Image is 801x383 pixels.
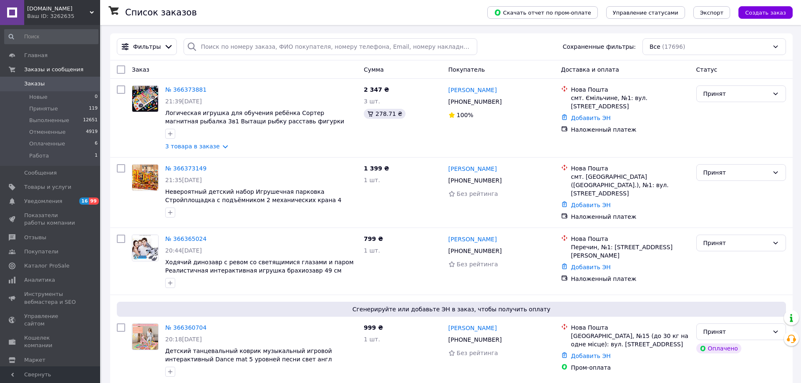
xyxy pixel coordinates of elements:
div: Оплачено [696,343,741,353]
div: Нова Пошта [571,323,690,332]
a: № 366360704 [165,324,207,331]
a: Создать заказ [730,9,793,15]
a: Добавить ЭН [571,202,611,208]
span: Уведомления [24,198,62,205]
span: Заказы и сообщения [24,66,83,73]
span: Сохраненные фильтры: [563,43,636,51]
span: Сумма [364,66,384,73]
button: Экспорт [693,6,730,19]
span: Оплаченные [29,140,65,148]
span: 1 шт. [364,177,380,183]
a: Добавить ЭН [571,115,611,121]
button: Скачать отчет по пром-оплате [487,6,598,19]
span: 12651 [83,117,98,124]
span: Отзывы [24,234,46,241]
span: Отмененные [29,128,65,136]
div: смт. [GEOGRAPHIC_DATA] ([GEOGRAPHIC_DATA].), №1: вул. [STREET_ADDRESS] [571,173,690,198]
div: Наложенный платеж [571,275,690,283]
span: 999 ₴ [364,324,383,331]
span: Работа [29,152,49,160]
span: Без рейтинга [457,350,498,356]
span: Заказы [24,80,45,88]
span: Заказ [132,66,149,73]
span: Аналитика [24,276,55,284]
span: (17696) [662,43,685,50]
span: 20:18[DATE] [165,336,202,343]
span: Покупатели [24,248,58,255]
a: Фото товару [132,235,159,261]
button: Управление статусами [606,6,685,19]
a: Фото товару [132,323,159,350]
span: 3 шт. [364,98,380,105]
span: 2 347 ₴ [364,86,389,93]
span: Показатели работы компании [24,212,77,227]
span: Без рейтинга [457,261,498,268]
a: Детский танцевальный коврик музыкальный игровой интерактивный Dance mat 5 уровней песни свет англ... [165,348,332,371]
span: 4919 [86,128,98,136]
span: 1 шт. [364,247,380,254]
span: Маркет [24,356,45,364]
span: Создать заказ [745,10,786,16]
div: [GEOGRAPHIC_DATA], №15 (до 30 кг на одне місце): вул. [STREET_ADDRESS] [571,332,690,348]
a: № 366365024 [165,235,207,242]
img: Фото товару [132,86,158,112]
input: Поиск по номеру заказа, ФИО покупателя, номеру телефона, Email, номеру накладной [184,38,477,55]
div: Нова Пошта [571,164,690,173]
input: Поиск [4,29,98,44]
div: Нова Пошта [571,235,690,243]
a: № 366373881 [165,86,207,93]
span: Экспорт [700,10,723,16]
span: Каталог ProSale [24,262,69,270]
span: Сгенерируйте или добавьте ЭН в заказ, чтобы получить оплату [120,305,783,313]
span: Кошелек компании [24,334,77,349]
span: Управление статусами [613,10,678,16]
span: 20:44[DATE] [165,247,202,254]
div: Принят [703,89,769,98]
span: Инструменты вебмастера и SEO [24,290,77,305]
img: Фото товару [132,165,158,190]
span: Новые [29,93,48,101]
a: Логическая игрушка для обучения ребёнка Сортер магнитная рыбалка 3в1 Вытащи рыбку расставь фигурк... [165,110,344,133]
a: Фото товару [132,164,159,191]
span: 1 399 ₴ [364,165,389,172]
div: Нова Пошта [571,85,690,94]
span: imne.com.ua [27,5,90,13]
a: Невероятный детский набор Игрушечная парковка Стройплощадка с подъёмником 2 механических крана 4 ... [165,188,342,212]
div: Принят [703,327,769,336]
span: Фильтры [133,43,161,51]
div: Ваш ID: 3262635 [27,13,100,20]
span: Принятые [29,105,58,113]
span: Выполненные [29,117,69,124]
span: 799 ₴ [364,235,383,242]
a: 3 товара в заказе [165,143,220,150]
span: Без рейтинга [457,190,498,197]
div: смт. Ємільчине, №1: вул. [STREET_ADDRESS] [571,94,690,110]
div: Наложенный платеж [571,125,690,134]
span: Доставка и оплата [561,66,619,73]
div: [PHONE_NUMBER] [447,96,504,108]
span: 1 шт. [364,336,380,343]
img: Фото товару [132,324,158,349]
button: Создать заказ [738,6,793,19]
span: 16 [79,198,89,205]
span: 99 [89,198,98,205]
div: [PHONE_NUMBER] [447,175,504,186]
span: 1 [95,152,98,160]
div: Принят [703,168,769,177]
div: Пром-оплата [571,363,690,372]
span: Все [650,43,660,51]
h1: Список заказов [125,8,197,18]
span: 0 [95,93,98,101]
span: 21:39[DATE] [165,98,202,105]
a: [PERSON_NAME] [448,235,497,243]
img: Фото товару [132,235,158,261]
a: [PERSON_NAME] [448,86,497,94]
span: Скачать отчет по пром-оплате [494,9,591,16]
a: Фото товару [132,85,159,112]
span: Сообщения [24,169,57,177]
span: 100% [457,112,474,118]
span: Товары и услуги [24,183,71,191]
span: Покупатель [448,66,485,73]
